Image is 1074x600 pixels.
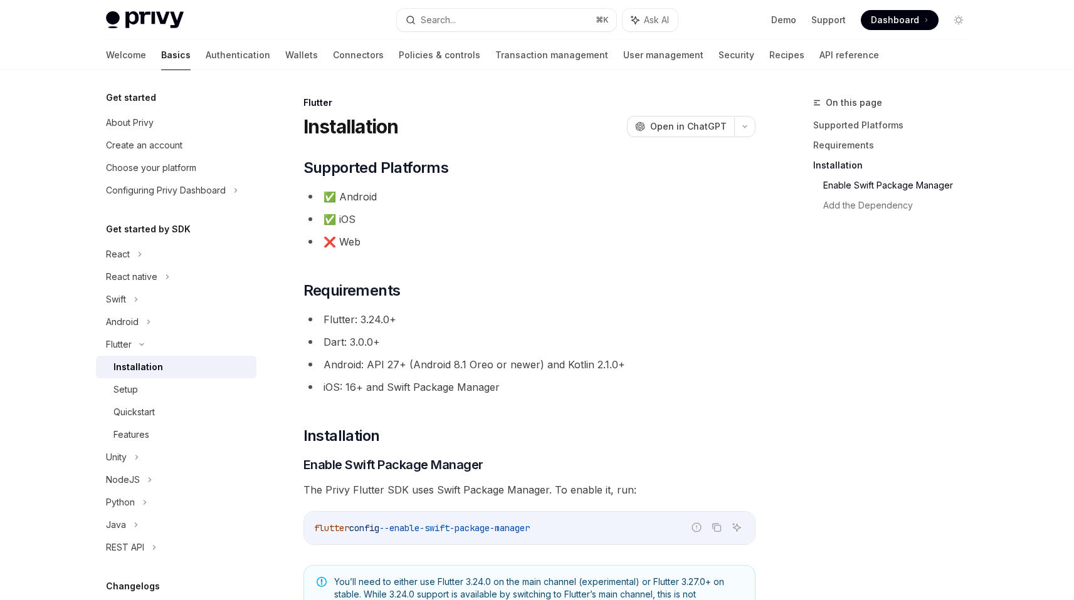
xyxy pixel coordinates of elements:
[106,138,182,153] div: Create an account
[421,13,456,28] div: Search...
[106,495,135,510] div: Python
[113,359,163,375] div: Installation
[113,405,155,420] div: Quickstart
[314,522,349,534] span: flutter
[495,40,608,70] a: Transaction management
[96,378,256,401] a: Setup
[285,40,318,70] a: Wallets
[303,456,483,473] span: Enable Swift Package Manager
[96,134,256,157] a: Create an account
[811,14,846,26] a: Support
[303,96,755,109] div: Flutter
[333,40,384,70] a: Connectors
[96,356,256,378] a: Installation
[303,378,755,396] li: iOS: 16+ and Swift Package Manager
[813,115,979,135] a: Supported Platforms
[206,40,270,70] a: Authentication
[708,519,725,535] button: Copy the contents from the code block
[106,450,127,465] div: Unity
[96,401,256,423] a: Quickstart
[96,111,256,134] a: About Privy
[303,115,399,138] h1: Installation
[719,40,754,70] a: Security
[303,281,401,301] span: Requirements
[106,269,157,284] div: React native
[349,522,379,534] span: config
[623,9,678,31] button: Ask AI
[106,472,140,487] div: NodeJS
[644,14,669,26] span: Ask AI
[623,40,703,70] a: User management
[303,188,755,205] li: ✅ Android
[379,522,530,534] span: --enable-swift-package-manager
[317,577,327,587] svg: Note
[303,333,755,351] li: Dart: 3.0.0+
[813,135,979,155] a: Requirements
[769,40,804,70] a: Recipes
[823,175,979,195] a: Enable Swift Package Manager
[813,155,979,175] a: Installation
[303,233,755,251] li: ❌ Web
[106,183,226,198] div: Configuring Privy Dashboard
[96,423,256,446] a: Features
[650,120,727,133] span: Open in ChatGPT
[106,314,139,329] div: Android
[106,90,156,105] h5: Get started
[861,10,939,30] a: Dashboard
[771,14,796,26] a: Demo
[106,337,132,352] div: Flutter
[106,247,130,262] div: React
[161,40,191,70] a: Basics
[106,517,126,532] div: Java
[106,222,191,237] h5: Get started by SDK
[688,519,705,535] button: Report incorrect code
[113,382,138,397] div: Setup
[106,579,160,594] h5: Changelogs
[729,519,745,535] button: Ask AI
[96,157,256,179] a: Choose your platform
[303,158,449,178] span: Supported Platforms
[826,95,882,110] span: On this page
[627,116,734,137] button: Open in ChatGPT
[303,481,755,499] span: The Privy Flutter SDK uses Swift Package Manager. To enable it, run:
[397,9,616,31] button: Search...⌘K
[303,356,755,373] li: Android: API 27+ (Android 8.1 Oreo or newer) and Kotlin 2.1.0+
[949,10,969,30] button: Toggle dark mode
[106,115,154,130] div: About Privy
[871,14,919,26] span: Dashboard
[106,540,144,555] div: REST API
[819,40,879,70] a: API reference
[596,15,609,25] span: ⌘ K
[399,40,480,70] a: Policies & controls
[113,427,149,442] div: Features
[106,40,146,70] a: Welcome
[303,210,755,228] li: ✅ iOS
[106,292,126,307] div: Swift
[303,311,755,328] li: Flutter: 3.24.0+
[106,160,196,175] div: Choose your platform
[823,195,979,215] a: Add the Dependency
[303,426,380,446] span: Installation
[106,11,184,29] img: light logo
